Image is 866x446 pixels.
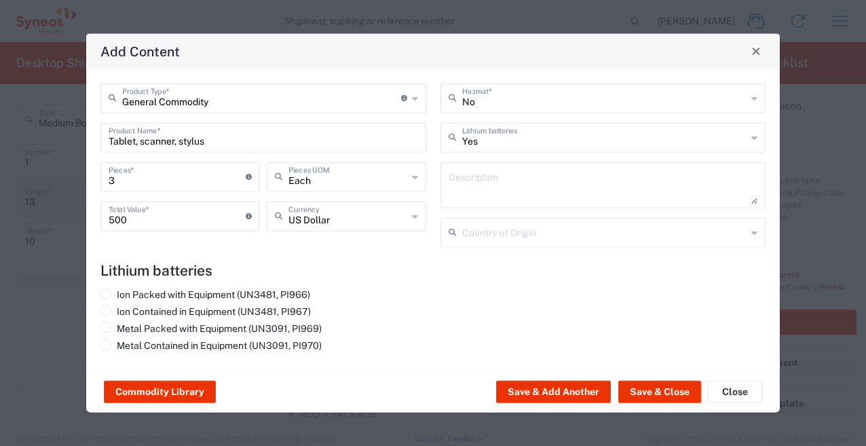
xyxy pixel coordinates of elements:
h4: Add Content [100,41,180,60]
button: Close [708,381,762,403]
button: Save & Close [618,381,701,403]
label: Metal Contained in Equipment (UN3091, PI970) [100,339,322,351]
label: Metal Packed with Equipment (UN3091, PI969) [100,322,322,334]
button: Close [747,41,766,60]
label: Ion Packed with Equipment (UN3481, PI966) [100,288,310,300]
label: Ion Contained in Equipment (UN3481, PI967) [100,305,311,317]
h4: Lithium batteries [100,261,766,278]
button: Save & Add Another [496,381,611,403]
button: Commodity Library [104,381,216,403]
